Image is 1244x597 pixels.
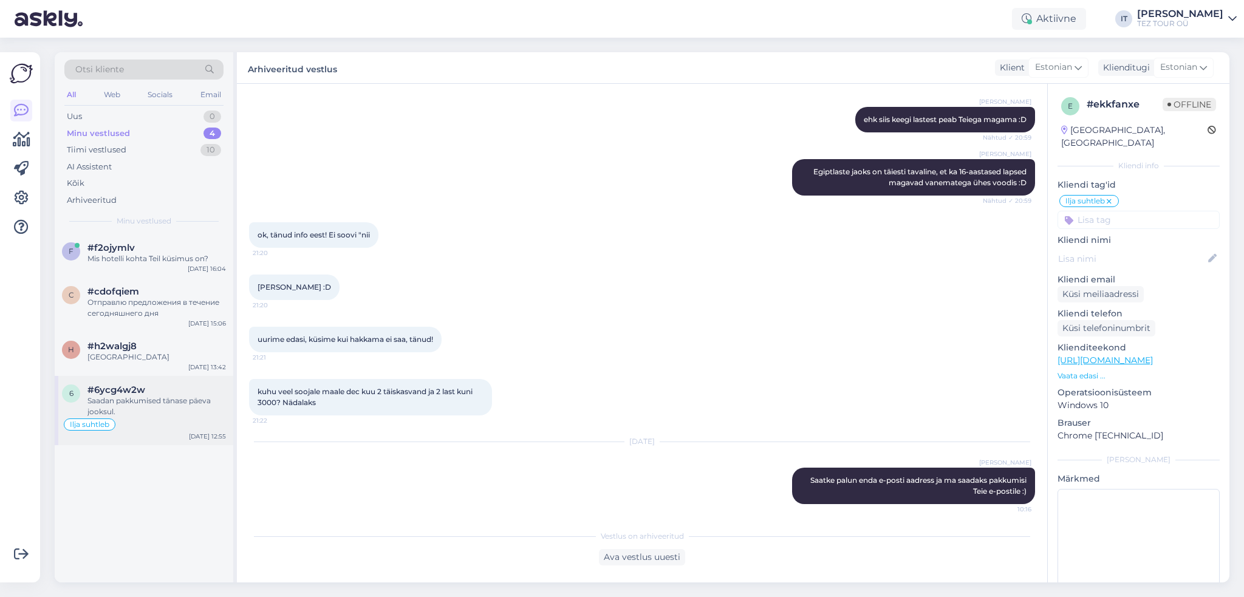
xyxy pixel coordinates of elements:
[248,60,337,76] label: Arhiveeritud vestlus
[203,111,221,123] div: 0
[67,194,117,206] div: Arhiveeritud
[189,432,226,441] div: [DATE] 12:55
[979,458,1031,467] span: [PERSON_NAME]
[601,531,684,542] span: Vestlus on arhiveeritud
[1160,61,1197,74] span: Estonian
[258,335,433,344] span: uurime edasi, küsime kui hakkama ei saa, tänud!
[69,247,73,256] span: f
[979,149,1031,159] span: [PERSON_NAME]
[253,248,298,258] span: 21:20
[810,476,1028,496] span: Saatke palun enda e-posti aadress ja ma saadaks pakkumisi Teie e-postile :)
[1115,10,1132,27] div: IT
[1058,252,1206,265] input: Lisa nimi
[1058,417,1220,429] p: Brauser
[249,436,1035,447] div: [DATE]
[117,216,171,227] span: Minu vestlused
[599,549,685,565] div: Ava vestlus uuesti
[87,384,145,395] span: #6ycg4w2w
[1035,61,1072,74] span: Estonian
[67,111,82,123] div: Uus
[1098,61,1150,74] div: Klienditugi
[1058,341,1220,354] p: Klienditeekond
[68,345,74,354] span: h
[1058,472,1220,485] p: Märkmed
[188,264,226,273] div: [DATE] 16:04
[253,353,298,362] span: 21:21
[1058,211,1220,229] input: Lisa tag
[1058,160,1220,171] div: Kliendi info
[69,389,73,398] span: 6
[1058,386,1220,399] p: Operatsioonisüsteem
[1058,307,1220,320] p: Kliendi telefon
[979,97,1031,106] span: [PERSON_NAME]
[75,63,124,76] span: Otsi kliente
[67,177,84,189] div: Kõik
[1058,234,1220,247] p: Kliendi nimi
[101,87,123,103] div: Web
[1061,124,1208,149] div: [GEOGRAPHIC_DATA], [GEOGRAPHIC_DATA]
[87,297,226,319] div: Отправлю предложения в течение сегодняшнего дня
[198,87,224,103] div: Email
[87,286,139,297] span: #cdofqiem
[1058,370,1220,381] p: Vaata edasi ...
[188,319,226,328] div: [DATE] 15:06
[203,128,221,140] div: 4
[200,144,221,156] div: 10
[67,161,112,173] div: AI Assistent
[986,505,1031,514] span: 10:16
[1137,19,1223,29] div: TEZ TOUR OÜ
[983,196,1031,205] span: Nähtud ✓ 20:59
[87,253,226,264] div: Mis hotelli kohta Teil küsimus on?
[87,242,135,253] span: #f2ojymlv
[1058,429,1220,442] p: Chrome [TECHNICAL_ID]
[70,421,109,428] span: Ilja suhtleb
[1065,197,1105,205] span: Ilja suhtleb
[1068,101,1073,111] span: e
[145,87,175,103] div: Socials
[1058,355,1153,366] a: [URL][DOMAIN_NAME]
[188,363,226,372] div: [DATE] 13:42
[1058,273,1220,286] p: Kliendi email
[1058,179,1220,191] p: Kliendi tag'id
[1012,8,1086,30] div: Aktiivne
[87,341,137,352] span: #h2walgj8
[813,167,1028,187] span: Egiptlaste jaoks on täiesti tavaline, et ka 16-aastased lapsed magavad vanematega ühes voodis :D
[995,61,1025,74] div: Klient
[1058,454,1220,465] div: [PERSON_NAME]
[64,87,78,103] div: All
[983,133,1031,142] span: Nähtud ✓ 20:59
[10,62,33,85] img: Askly Logo
[1058,320,1155,336] div: Küsi telefoninumbrit
[253,301,298,310] span: 21:20
[1058,399,1220,412] p: Windows 10
[1087,97,1163,112] div: # ekkfanxe
[1137,9,1237,29] a: [PERSON_NAME]TEZ TOUR OÜ
[87,395,226,417] div: Saadan pakkumised tänase päeva jooksul.
[258,387,474,407] span: kuhu veel soojale maale dec kuu 2 täiskasvand ja 2 last kuni 3000? Nädalaks
[87,352,226,363] div: [GEOGRAPHIC_DATA]
[1137,9,1223,19] div: [PERSON_NAME]
[258,282,331,292] span: [PERSON_NAME] :D
[253,416,298,425] span: 21:22
[864,115,1027,124] span: ehk siis keegi lastest peab Teiega magama :D
[67,128,130,140] div: Minu vestlused
[67,144,126,156] div: Tiimi vestlused
[1163,98,1216,111] span: Offline
[69,290,74,299] span: c
[258,230,370,239] span: ok, tänud info eest! Ei soovi "nii
[1058,286,1144,302] div: Küsi meiliaadressi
